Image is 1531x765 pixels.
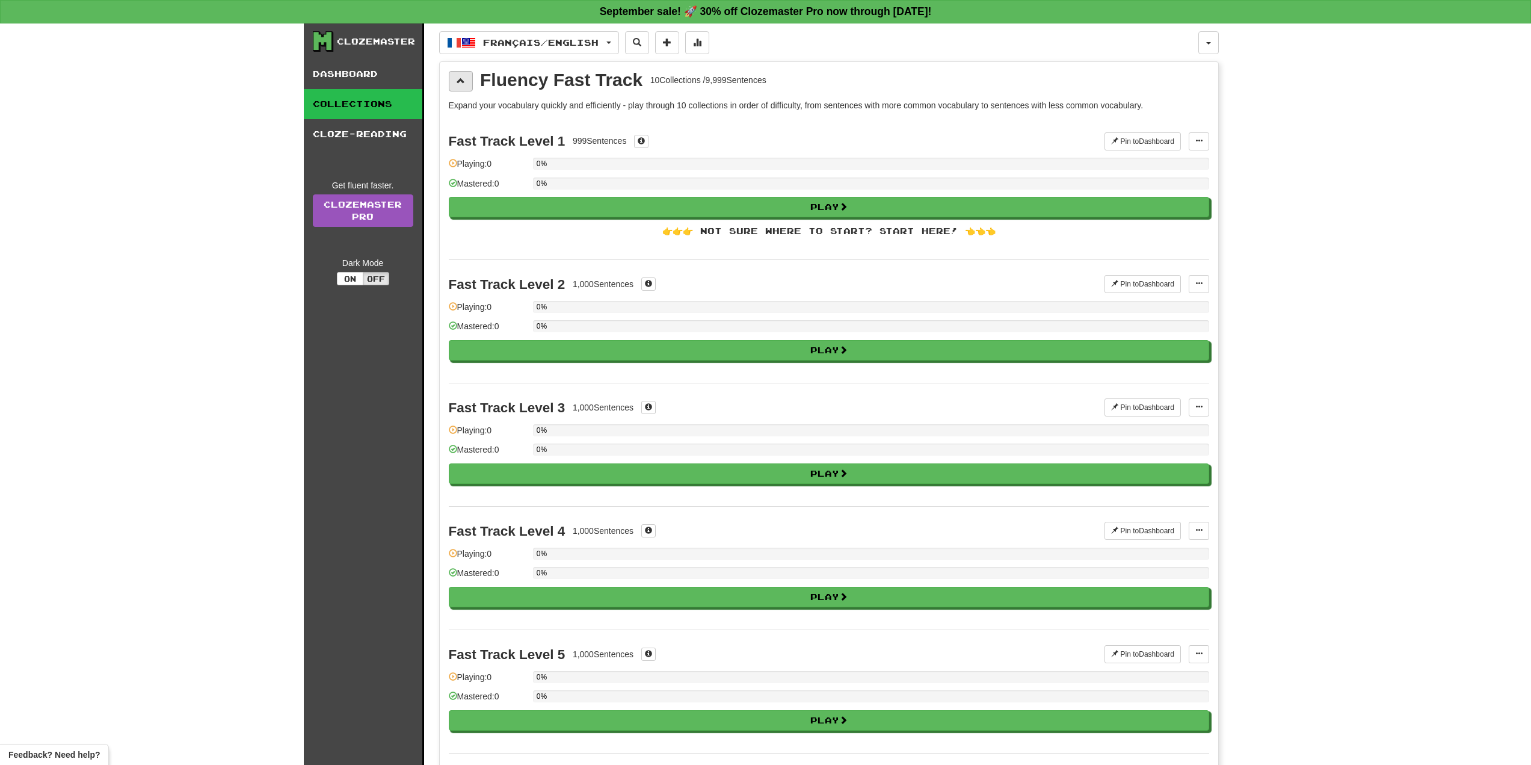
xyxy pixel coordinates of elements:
div: 1,000 Sentences [573,401,633,413]
div: Playing: 0 [449,424,527,444]
button: Play [449,340,1209,361]
p: Expand your vocabulary quickly and efficiently - play through 10 collections in order of difficul... [449,99,1209,111]
strong: September sale! 🚀 30% off Clozemaster Pro now through [DATE]! [600,5,932,17]
div: Dark Mode [313,257,413,269]
button: On [337,272,363,285]
a: Collections [304,89,422,119]
div: 1,000 Sentences [573,278,633,290]
div: Mastered: 0 [449,178,527,197]
span: Open feedback widget [8,749,100,761]
span: Français / English [483,37,599,48]
div: Playing: 0 [449,548,527,568]
div: 1,000 Sentences [573,648,633,660]
button: Play [449,197,1209,217]
div: Mastered: 0 [449,567,527,587]
div: Playing: 0 [449,301,527,321]
div: 999 Sentences [573,135,627,147]
button: Pin toDashboard [1104,132,1181,150]
div: Fast Track Level 4 [449,524,565,539]
button: Pin toDashboard [1104,275,1181,293]
div: Fast Track Level 1 [449,134,565,149]
a: ClozemasterPro [313,194,413,227]
button: Pin toDashboard [1104,522,1181,540]
a: Dashboard [304,59,422,89]
button: More stats [685,31,709,54]
div: Fluency Fast Track [480,71,642,89]
div: Playing: 0 [449,158,527,178]
div: 1,000 Sentences [573,525,633,537]
div: Fast Track Level 5 [449,647,565,662]
div: Playing: 0 [449,671,527,691]
button: Play [449,710,1209,731]
button: Play [449,587,1209,607]
button: Search sentences [625,31,649,54]
div: Mastered: 0 [449,320,527,340]
button: Français/English [439,31,619,54]
a: Cloze-Reading [304,119,422,149]
div: Clozemaster [337,36,415,48]
div: Mastered: 0 [449,690,527,710]
div: Mastered: 0 [449,444,527,463]
div: Fast Track Level 3 [449,400,565,415]
div: Get fluent faster. [313,179,413,191]
button: Add sentence to collection [655,31,679,54]
button: Pin toDashboard [1104,645,1181,663]
div: Fast Track Level 2 [449,277,565,292]
div: 👉👉👉 Not sure where to start? Start here! 👈👈👈 [449,225,1209,237]
button: Pin toDashboard [1104,398,1181,417]
div: 10 Collections / 9,999 Sentences [650,74,766,86]
button: Off [363,272,389,285]
button: Play [449,463,1209,484]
